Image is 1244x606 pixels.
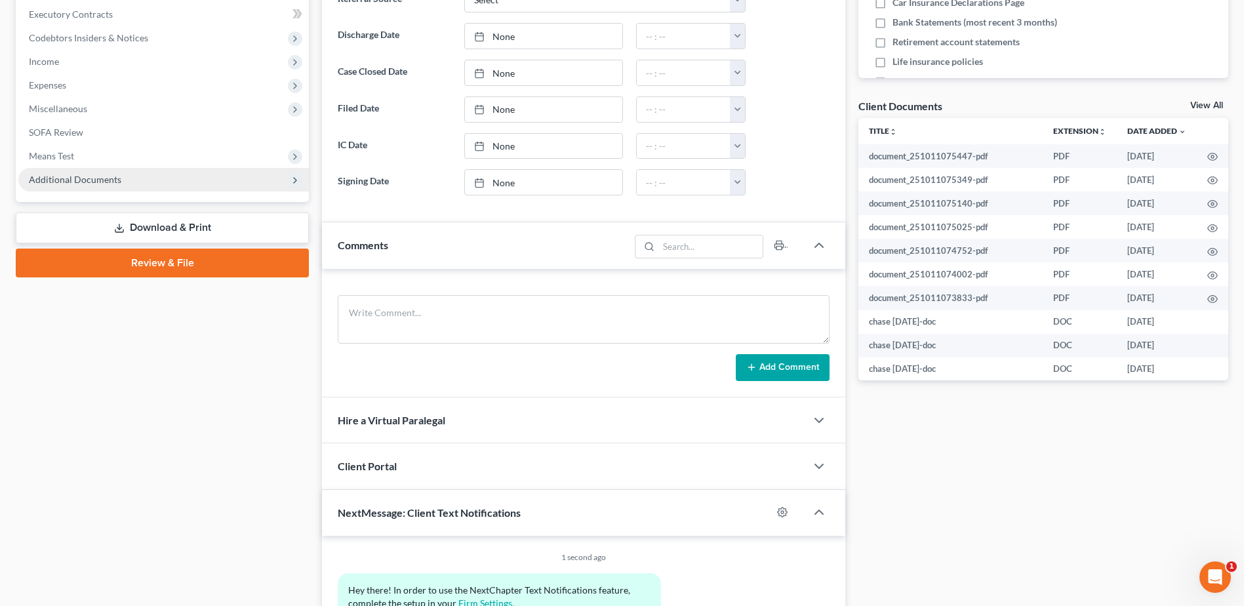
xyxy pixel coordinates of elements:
[16,249,309,277] a: Review & File
[893,55,983,68] span: Life insurance policies
[858,286,1043,310] td: document_251011073833-pdf
[1098,128,1106,136] i: unfold_more
[858,99,942,113] div: Client Documents
[658,235,763,258] input: Search...
[331,60,457,86] label: Case Closed Date
[858,262,1043,286] td: document_251011074002-pdf
[637,97,731,122] input: -- : --
[1117,310,1197,334] td: [DATE]
[338,552,830,563] div: 1 second ago
[29,127,83,138] span: SOFA Review
[1043,310,1117,334] td: DOC
[1117,334,1197,357] td: [DATE]
[637,24,731,49] input: -- : --
[29,32,148,43] span: Codebtors Insiders & Notices
[637,60,731,85] input: -- : --
[1117,144,1197,168] td: [DATE]
[736,354,830,382] button: Add Comment
[1190,101,1223,110] a: View All
[338,414,445,426] span: Hire a Virtual Paralegal
[331,23,457,49] label: Discharge Date
[1117,262,1197,286] td: [DATE]
[1117,239,1197,262] td: [DATE]
[16,212,309,243] a: Download & Print
[338,239,388,251] span: Comments
[1043,215,1117,239] td: PDF
[1053,126,1106,136] a: Extensionunfold_more
[858,168,1043,192] td: document_251011075349-pdf
[1043,192,1117,215] td: PDF
[893,16,1057,29] span: Bank Statements (most recent 3 months)
[331,133,457,159] label: IC Date
[29,103,87,114] span: Miscellaneous
[893,75,1068,88] span: Separation Agreements or Divorce Decrees
[29,150,74,161] span: Means Test
[858,215,1043,239] td: document_251011075025-pdf
[1043,286,1117,310] td: PDF
[637,170,731,195] input: -- : --
[637,134,731,159] input: -- : --
[465,97,622,122] a: None
[29,79,66,91] span: Expenses
[1117,286,1197,310] td: [DATE]
[1043,144,1117,168] td: PDF
[1043,262,1117,286] td: PDF
[1117,168,1197,192] td: [DATE]
[1117,215,1197,239] td: [DATE]
[858,144,1043,168] td: document_251011075447-pdf
[331,169,457,195] label: Signing Date
[29,9,113,20] span: Executory Contracts
[858,310,1043,334] td: chase [DATE]-doc
[858,357,1043,381] td: chase [DATE]-doc
[29,56,59,67] span: Income
[1043,334,1117,357] td: DOC
[331,96,457,123] label: Filed Date
[338,460,397,472] span: Client Portal
[893,35,1020,49] span: Retirement account statements
[465,24,622,49] a: None
[1226,561,1237,572] span: 1
[338,506,521,519] span: NextMessage: Client Text Notifications
[1178,128,1186,136] i: expand_more
[465,170,622,195] a: None
[858,334,1043,357] td: chase [DATE]-doc
[858,239,1043,262] td: document_251011074752-pdf
[18,121,309,144] a: SOFA Review
[858,192,1043,215] td: document_251011075140-pdf
[1199,561,1231,593] iframe: Intercom live chat
[18,3,309,26] a: Executory Contracts
[29,174,121,185] span: Additional Documents
[1117,192,1197,215] td: [DATE]
[1043,357,1117,381] td: DOC
[869,126,897,136] a: Titleunfold_more
[1127,126,1186,136] a: Date Added expand_more
[465,60,622,85] a: None
[1043,239,1117,262] td: PDF
[465,134,622,159] a: None
[889,128,897,136] i: unfold_more
[1117,357,1197,381] td: [DATE]
[1043,168,1117,192] td: PDF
